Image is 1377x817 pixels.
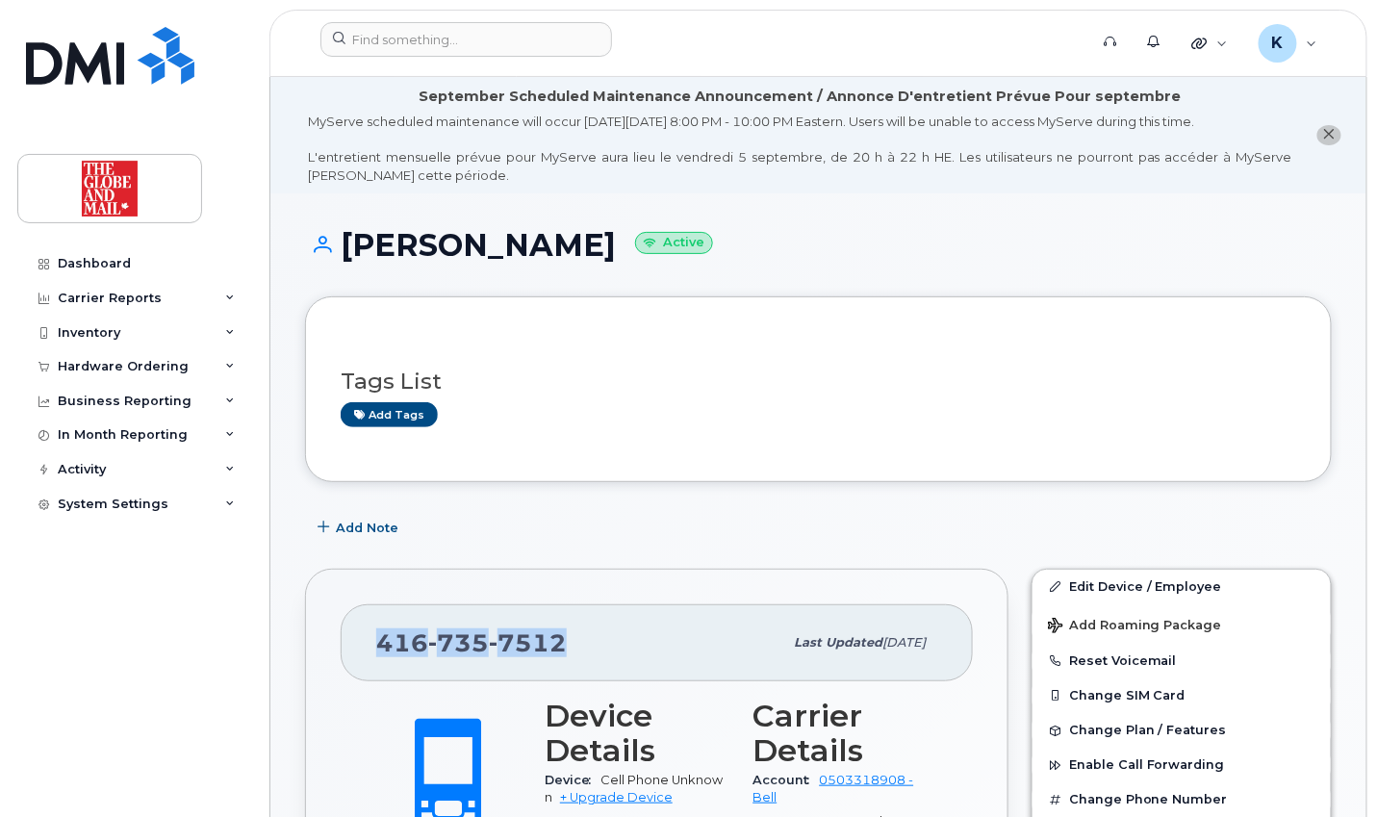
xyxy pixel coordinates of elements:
a: Edit Device / Employee [1033,570,1331,604]
h1: [PERSON_NAME] [305,228,1332,262]
span: Enable Call Forwarding [1069,758,1225,773]
button: Change Plan / Features [1033,713,1331,748]
span: Add Roaming Package [1048,618,1222,636]
h3: Carrier Details [753,699,939,768]
span: Last updated [794,635,882,650]
button: Reset Voicemail [1033,644,1331,678]
span: Cell Phone Unknown [545,773,723,804]
span: Change Plan / Features [1069,724,1227,738]
h3: Device Details [545,699,730,768]
span: 7512 [489,628,567,657]
small: Active [635,232,713,254]
h3: Tags List [341,370,1296,394]
a: Add tags [341,402,438,426]
div: MyServe scheduled maintenance will occur [DATE][DATE] 8:00 PM - 10:00 PM Eastern. Users will be u... [308,113,1292,184]
span: 416 [376,628,567,657]
span: Device [545,773,600,787]
div: September Scheduled Maintenance Announcement / Annonce D'entretient Prévue Pour septembre [420,87,1182,107]
span: 735 [428,628,489,657]
span: [DATE] [882,635,926,650]
a: 0503318908 - Bell [753,773,914,804]
button: Change Phone Number [1033,782,1331,817]
button: Add Roaming Package [1033,604,1331,644]
span: Account [753,773,820,787]
button: close notification [1317,125,1341,145]
button: Change SIM Card [1033,678,1331,713]
button: Enable Call Forwarding [1033,748,1331,782]
span: Add Note [336,519,398,537]
button: Add Note [305,511,415,546]
a: + Upgrade Device [560,790,673,804]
